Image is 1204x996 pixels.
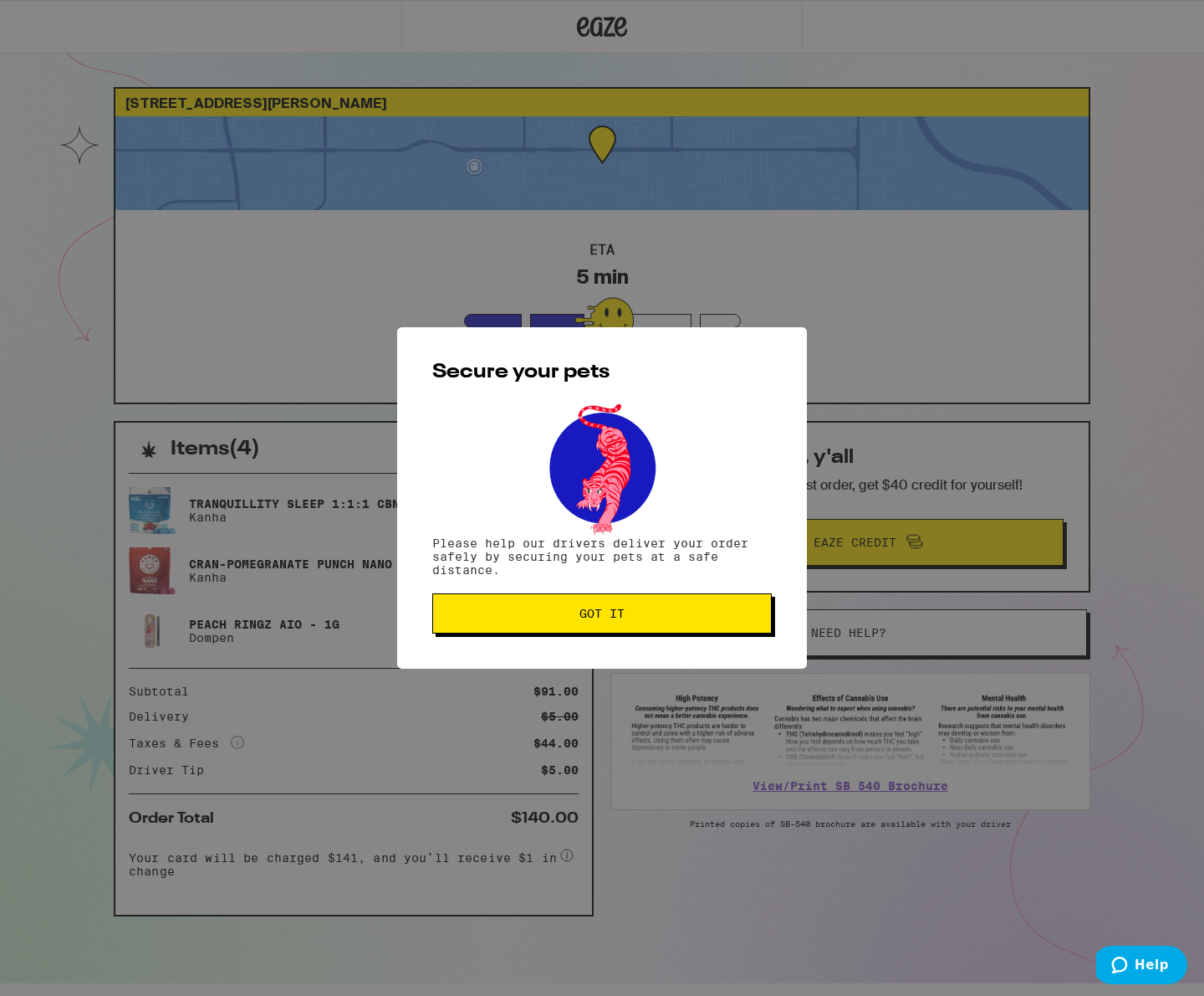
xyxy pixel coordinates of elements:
[432,537,772,577] p: Please help our drivers deliver your order safely by securing your pets at a safe distance.
[533,399,671,537] img: pets
[1096,946,1187,988] iframe: Opens a widget where you can find more information
[432,593,772,634] button: Got it
[579,608,625,619] span: Got it
[432,362,772,382] h2: Secure your pets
